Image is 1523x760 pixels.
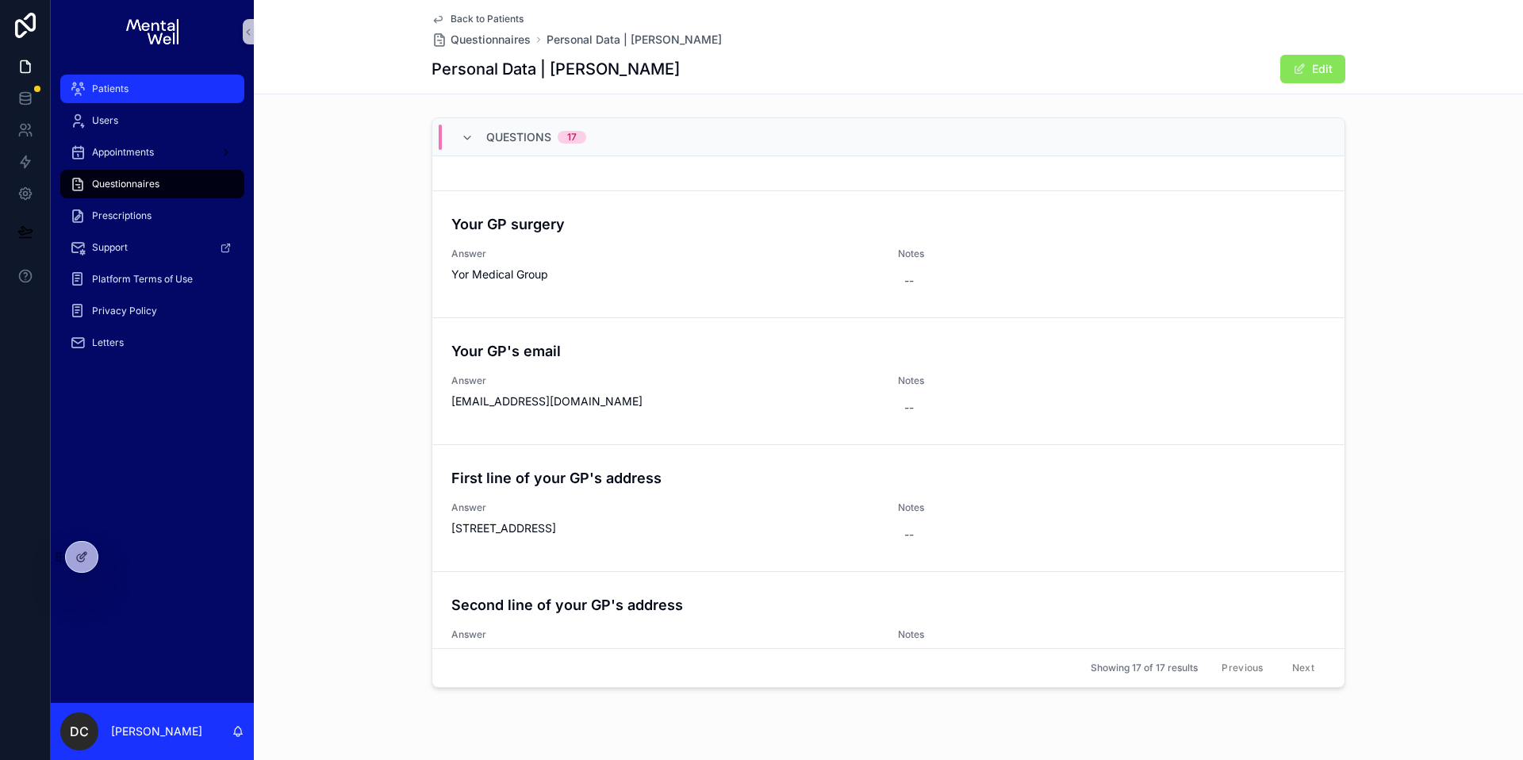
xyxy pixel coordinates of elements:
[451,628,879,641] span: Answer
[898,501,1103,514] span: Notes
[60,106,244,135] a: Users
[451,594,1325,616] h4: Second line of your GP's address
[1091,662,1198,674] span: Showing 17 of 17 results
[92,83,129,95] span: Patients
[432,13,524,25] a: Back to Patients
[92,336,124,349] span: Letters
[126,19,178,44] img: App logo
[451,32,531,48] span: Questionnaires
[547,32,722,48] a: Personal Data | [PERSON_NAME]
[1280,55,1345,83] button: Edit
[111,724,202,739] p: [PERSON_NAME]
[451,520,879,536] span: [STREET_ADDRESS]
[567,131,577,144] div: 17
[92,114,118,127] span: Users
[60,202,244,230] a: Prescriptions
[60,75,244,103] a: Patients
[60,138,244,167] a: Appointments
[898,374,1103,387] span: Notes
[92,146,154,159] span: Appointments
[60,328,244,357] a: Letters
[451,374,879,387] span: Answer
[904,527,914,543] div: --
[60,233,244,262] a: Support
[451,467,1325,489] h4: First line of your GP's address
[904,273,914,289] div: --
[451,393,879,409] span: [EMAIL_ADDRESS][DOMAIN_NAME]
[451,647,879,663] span: Acomb
[451,248,879,260] span: Answer
[451,13,524,25] span: Back to Patients
[432,58,680,80] h1: Personal Data | [PERSON_NAME]
[92,273,193,286] span: Platform Terms of Use
[92,178,159,190] span: Questionnaires
[451,213,1325,235] h4: Your GP surgery
[60,170,244,198] a: Questionnaires
[451,267,879,282] span: Yor Medical Group
[92,241,128,254] span: Support
[51,63,254,378] div: scrollable content
[60,297,244,325] a: Privacy Policy
[70,722,89,741] span: DC
[92,305,157,317] span: Privacy Policy
[451,501,879,514] span: Answer
[898,628,1103,641] span: Notes
[60,265,244,294] a: Platform Terms of Use
[898,248,1103,260] span: Notes
[904,400,914,416] div: --
[486,129,551,145] span: Questions
[451,340,1325,362] h4: Your GP's email
[92,209,152,222] span: Prescriptions
[432,32,531,48] a: Questionnaires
